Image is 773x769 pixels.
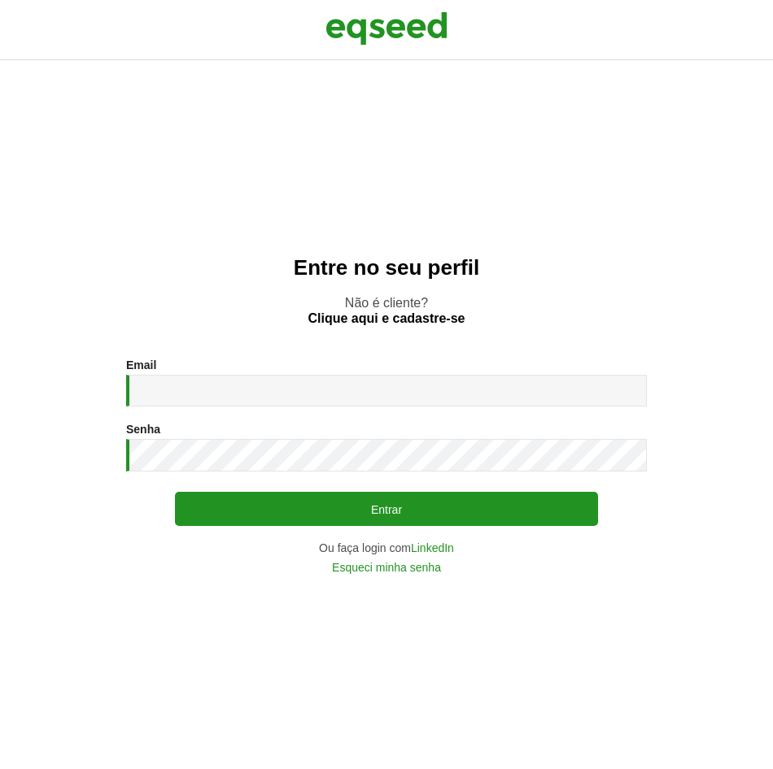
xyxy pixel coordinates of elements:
h2: Entre no seu perfil [33,256,740,280]
label: Email [126,359,156,371]
label: Senha [126,424,160,435]
a: Clique aqui e cadastre-se [308,312,465,325]
img: EqSeed Logo [325,8,448,49]
a: LinkedIn [411,542,454,554]
button: Entrar [175,492,598,526]
a: Esqueci minha senha [332,562,441,573]
div: Ou faça login com [126,542,647,554]
p: Não é cliente? [33,295,740,326]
